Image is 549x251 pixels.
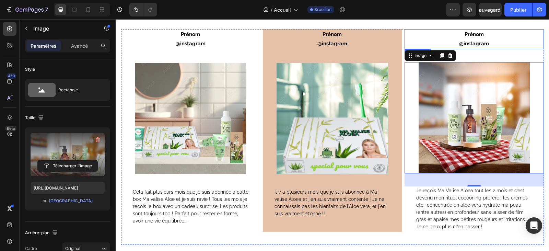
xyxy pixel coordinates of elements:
font: Original [65,246,80,251]
font: Image [33,25,49,32]
font: Taille [25,115,35,120]
div: Image [297,33,312,39]
strong: @instagram [343,21,373,27]
img: gempages_580623151424078344-50a15d3c-d8c9-431a-9eaa-5c51e2e7388d.png [161,44,272,155]
font: Style [25,67,35,72]
div: Annuler/Rétablir [129,3,157,16]
font: Publier [510,7,526,13]
font: Sauvegarder [476,7,505,13]
strong: Prénom [349,12,368,18]
font: Avancé [71,43,88,49]
font: 7 [45,6,48,13]
iframe: Zone de conception [116,19,549,251]
p: Image [33,24,92,33]
font: 450 [8,73,15,78]
strong: @instagram [202,21,232,27]
font: Brouillon [314,7,331,12]
button: [GEOGRAPHIC_DATA] [49,197,93,204]
button: Télécharger l'image [37,160,98,172]
div: Text Block [290,31,314,37]
font: [GEOGRAPHIC_DATA] [49,198,93,203]
font: Arrière-plan [25,230,49,235]
font: ou [43,198,47,203]
p: Je reçois Ma Valise Aloea tout les 2 mois et c’est devenu mon rituel cocooning préféré : les crèm... [301,168,416,211]
button: Publier [504,3,532,16]
button: 7 [3,3,51,16]
font: Cadre [25,246,37,251]
font: Paramètres [31,43,57,49]
div: Ouvrir Intercom Messenger [526,217,542,234]
font: Bêta [7,126,15,131]
input: https://example.com/image.jpg [31,182,105,194]
font: Rectangle [58,87,78,92]
font: / [271,7,272,13]
span: Il y a plusieurs mois que je suis abonnée à Ma valise Aloea et j'en suis vraiment contente ! Je n... [159,170,270,197]
button: Sauvegarder [479,3,502,16]
img: gempages_580623151424078344-c84f08b5-64a8-4e84-95db-0d848912d9a8.png [303,43,414,154]
font: Accueil [274,7,291,13]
